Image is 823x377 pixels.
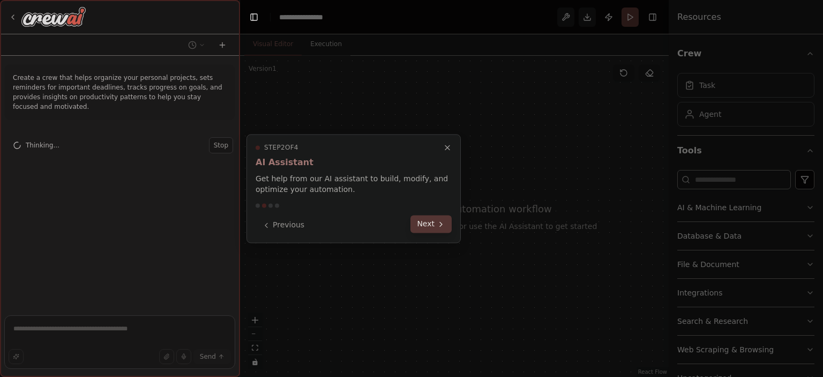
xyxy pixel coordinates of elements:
[256,173,452,195] p: Get help from our AI assistant to build, modify, and optimize your automation.
[264,143,298,152] span: Step 2 of 4
[441,141,454,154] button: Close walkthrough
[246,10,261,25] button: Hide left sidebar
[256,156,452,169] h3: AI Assistant
[410,215,452,233] button: Next
[256,216,311,234] button: Previous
